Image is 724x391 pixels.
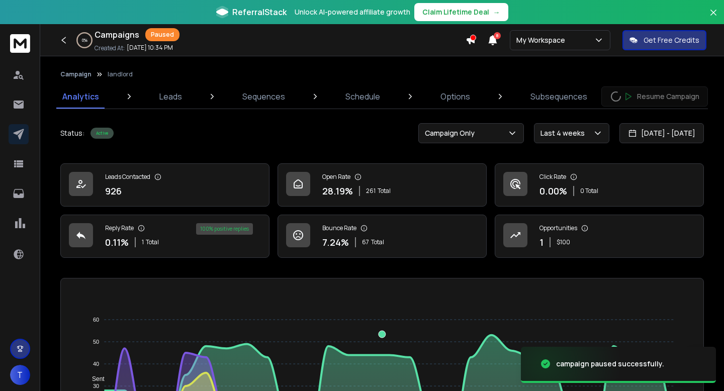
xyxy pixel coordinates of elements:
[495,215,704,258] a: Opportunities1$100
[322,235,349,249] p: 7.24 %
[539,224,577,232] p: Opportunities
[196,223,253,235] div: 100 % positive replies
[425,128,479,138] p: Campaign Only
[146,238,159,246] span: Total
[371,238,384,246] span: Total
[84,375,105,382] span: Sent
[105,235,129,249] p: 0.11 %
[60,163,269,207] a: Leads Contacted926
[707,6,720,30] button: Close banner
[362,238,369,246] span: 67
[127,44,173,52] p: [DATE] 10:34 PM
[539,184,567,198] p: 0.00 %
[95,44,125,52] p: Created At:
[414,3,508,21] button: Claim Lifetime Deal→
[93,339,99,345] tspan: 50
[60,128,84,138] p: Status:
[278,163,487,207] a: Open Rate28.19%261Total
[236,84,291,109] a: Sequences
[145,28,179,41] div: Paused
[580,187,598,195] p: 0 Total
[95,29,139,41] h1: Campaigns
[556,359,664,369] div: campaign paused successfully.
[295,7,410,17] p: Unlock AI-powered affiliate growth
[539,173,566,181] p: Click Rate
[105,173,150,181] p: Leads Contacted
[60,215,269,258] a: Reply Rate0.11%1Total100% positive replies
[56,84,105,109] a: Analytics
[530,90,587,103] p: Subsequences
[82,37,87,43] p: 0 %
[339,84,386,109] a: Schedule
[366,187,376,195] span: 261
[644,35,699,45] p: Get Free Credits
[93,317,99,323] tspan: 60
[142,238,144,246] span: 1
[434,84,476,109] a: Options
[378,187,391,195] span: Total
[493,7,500,17] span: →
[10,365,30,385] button: T
[557,238,570,246] p: $ 100
[540,128,589,138] p: Last 4 weeks
[62,90,99,103] p: Analytics
[622,30,706,50] button: Get Free Credits
[322,173,350,181] p: Open Rate
[153,84,188,109] a: Leads
[105,184,122,198] p: 926
[516,35,569,45] p: My Workspace
[232,6,287,18] span: ReferralStack
[93,383,99,389] tspan: 30
[440,90,470,103] p: Options
[524,84,593,109] a: Subsequences
[345,90,380,103] p: Schedule
[93,361,99,367] tspan: 40
[108,70,133,78] p: landlord
[159,90,182,103] p: Leads
[322,224,356,232] p: Bounce Rate
[60,70,92,78] button: Campaign
[90,128,114,139] div: Active
[242,90,285,103] p: Sequences
[539,235,544,249] p: 1
[495,163,704,207] a: Click Rate0.00%0 Total
[494,32,501,39] span: 8
[619,123,704,143] button: [DATE] - [DATE]
[278,215,487,258] a: Bounce Rate7.24%67Total
[322,184,353,198] p: 28.19 %
[105,224,134,232] p: Reply Rate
